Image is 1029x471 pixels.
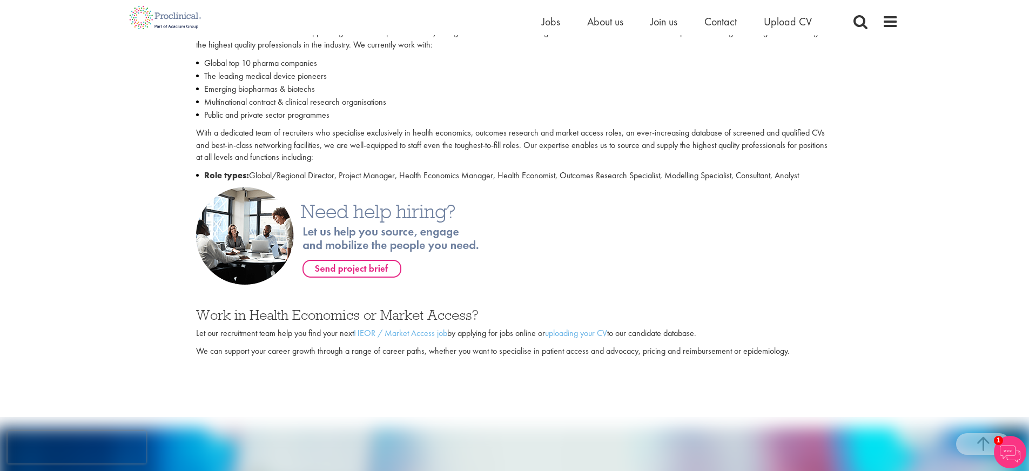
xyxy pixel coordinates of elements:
[587,15,623,29] a: About us
[196,345,832,358] p: We can support your career growth through a range of career paths, whether you want to specialise...
[994,436,1026,468] img: Chatbot
[542,15,560,29] a: Jobs
[196,83,832,96] li: Emerging biopharmas & biotechs
[764,15,812,29] a: Upload CV
[196,169,832,182] li: Global/Regional Director, Project Manager, Health Economics Manager, Health Economist, Outcomes R...
[196,308,832,322] h3: Work in Health Economics or Market Access?
[196,26,832,51] p: Our health economics recruiters support organisations at private industry and government level wi...
[196,109,832,122] li: Public and private sector programmes
[204,170,249,181] strong: Role types:
[8,431,146,463] iframe: reCAPTCHA
[196,57,832,70] li: Global top 10 pharma companies
[354,327,447,339] a: HEOR / Market Access job
[704,15,737,29] a: Contact
[545,327,607,339] a: uploading your CV
[650,15,677,29] a: Join us
[994,436,1003,445] span: 1
[196,96,832,109] li: Multinational contract & clinical research organisations
[196,70,832,83] li: The leading medical device pioneers
[196,127,832,164] p: With a dedicated team of recruiters who specialise exclusively in health economics, outcomes rese...
[196,327,832,340] p: Let our recruitment team help you find your next by applying for jobs online or to our candidate ...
